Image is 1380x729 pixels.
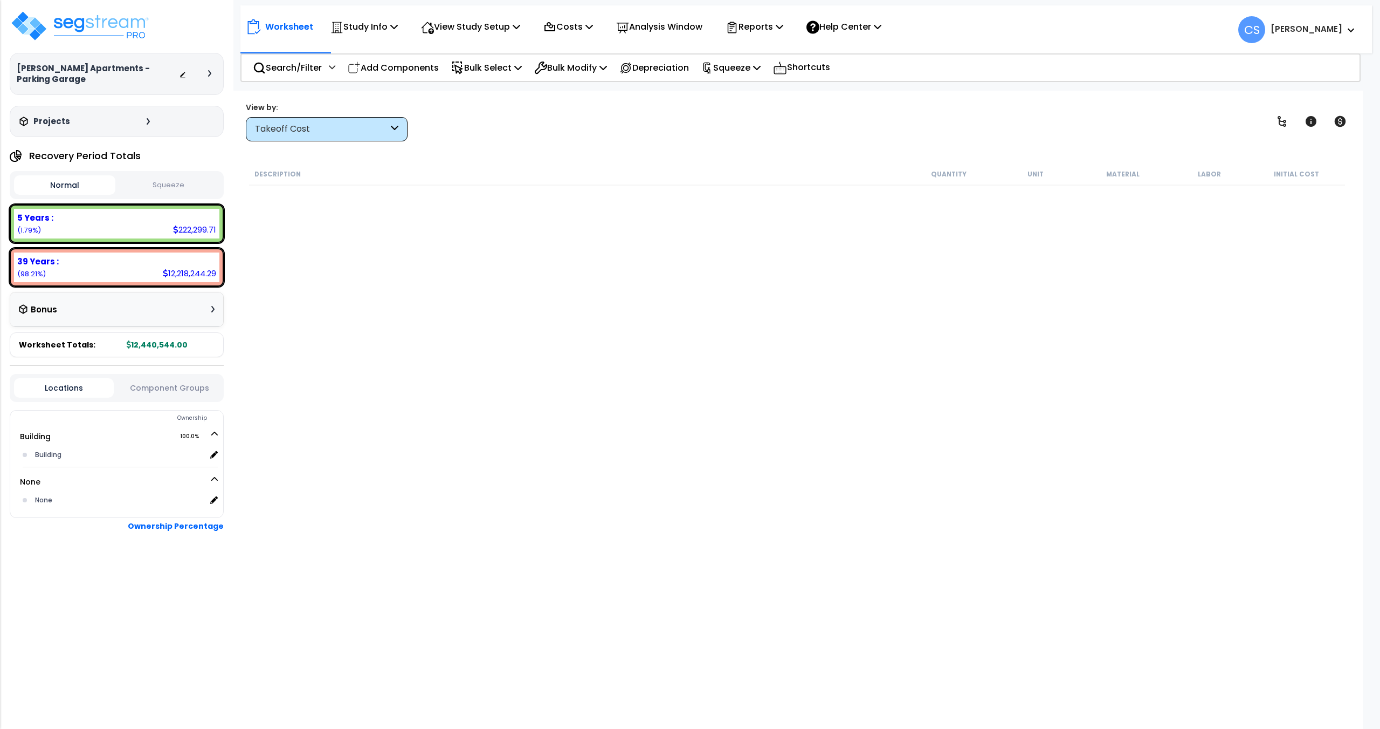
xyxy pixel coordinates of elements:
[10,10,150,42] img: logo_pro_r.png
[806,19,881,34] p: Help Center
[17,226,41,235] small: 1.7868970152825259%
[265,19,313,34] p: Worksheet
[543,19,593,34] p: Costs
[32,448,206,461] div: Building
[1271,23,1342,35] b: [PERSON_NAME]
[342,55,445,80] div: Add Components
[534,60,607,75] p: Bulk Modify
[163,268,216,279] div: 12,218,244.29
[20,431,51,442] a: Building 100.0%
[330,19,398,34] p: Study Info
[128,521,224,532] b: Ownership Percentage
[173,224,216,235] div: 222,299.71
[348,60,439,75] p: Add Components
[613,55,695,80] div: Depreciation
[180,430,209,443] span: 100.0%
[1238,16,1265,43] span: CS
[254,170,301,179] small: Description
[616,19,702,34] p: Analysis Window
[1106,170,1140,179] small: Material
[619,60,689,75] p: Depreciation
[32,494,206,507] div: None
[17,269,46,278] small: 98.21310298471748%
[726,19,783,34] p: Reports
[1274,170,1319,179] small: Initial Cost
[17,212,53,223] b: 5 Years :
[29,151,141,161] h4: Recovery Period Totals
[767,54,836,81] div: Shortcuts
[17,256,59,267] b: 39 Years :
[20,476,40,487] a: None
[19,339,95,350] span: Worksheet Totals:
[17,63,179,85] h3: [PERSON_NAME] Apartments - Parking Garage
[14,175,115,195] button: Normal
[773,60,830,76] p: Shortcuts
[119,382,219,394] button: Component Groups
[31,305,57,315] h3: Bonus
[32,412,223,425] div: Ownership
[421,19,520,34] p: View Study Setup
[1027,170,1044,179] small: Unit
[451,60,522,75] p: Bulk Select
[701,60,761,75] p: Squeeze
[118,176,219,195] button: Squeeze
[1198,170,1221,179] small: Labor
[931,170,967,179] small: Quantity
[127,339,188,350] b: 12,440,544.00
[14,378,114,398] button: Locations
[253,60,322,75] p: Search/Filter
[33,116,70,127] h3: Projects
[255,123,388,135] div: Takeoff Cost
[246,102,408,113] div: View by:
